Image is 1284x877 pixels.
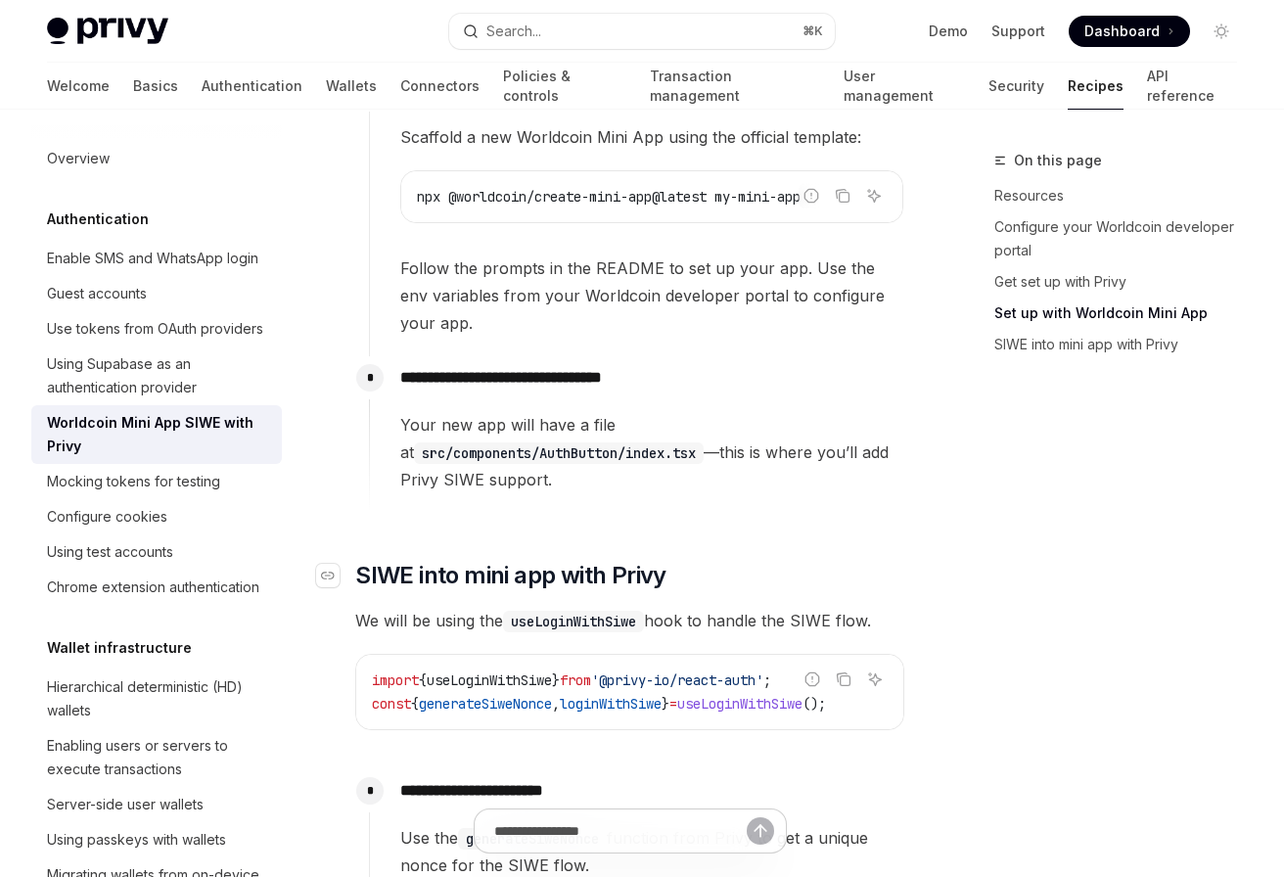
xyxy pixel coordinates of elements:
[31,141,282,176] a: Overview
[47,63,110,110] a: Welcome
[31,276,282,311] a: Guest accounts
[662,695,669,713] span: }
[31,241,282,276] a: Enable SMS and WhatsApp login
[47,247,258,270] div: Enable SMS and WhatsApp login
[47,147,110,170] div: Overview
[831,667,856,692] button: Copy the contents from the code block
[747,817,774,845] button: Send message
[31,822,282,857] a: Using passkeys with wallets
[31,346,282,405] a: Using Supabase as an authentication provider
[419,695,552,713] span: generateSiweNonce
[47,576,259,599] div: Chrome extension authentication
[47,352,270,399] div: Using Supabase as an authentication provider
[861,183,887,208] button: Ask AI
[560,671,591,689] span: from
[47,675,270,722] div: Hierarchical deterministic (HD) wallets
[991,22,1045,41] a: Support
[669,695,677,713] span: =
[844,63,965,110] a: User management
[47,636,192,660] h5: Wallet infrastructure
[1069,16,1190,47] a: Dashboard
[133,63,178,110] a: Basics
[326,63,377,110] a: Wallets
[799,183,824,208] button: Report incorrect code
[31,534,282,570] a: Using test accounts
[31,405,282,464] a: Worldcoin Mini App SIWE with Privy
[202,63,302,110] a: Authentication
[427,671,552,689] span: useLoginWithSiwe
[1014,149,1102,172] span: On this page
[802,23,823,39] span: ⌘ K
[417,188,801,206] span: npx @worldcoin/create-mini-app@latest my-mini-app
[1206,16,1237,47] button: Toggle dark mode
[929,22,968,41] a: Demo
[994,298,1253,329] a: Set up with Worldcoin Mini App
[372,695,411,713] span: const
[31,787,282,822] a: Server-side user wallets
[1147,63,1237,110] a: API reference
[449,14,836,49] button: Open search
[560,695,662,713] span: loginWithSiwe
[763,671,771,689] span: ;
[994,266,1253,298] a: Get set up with Privy
[994,211,1253,266] a: Configure your Worldcoin developer portal
[31,669,282,728] a: Hierarchical deterministic (HD) wallets
[830,183,855,208] button: Copy the contents from the code block
[800,667,825,692] button: Report incorrect code
[494,809,747,853] input: Ask a question...
[31,728,282,787] a: Enabling users or servers to execute transactions
[994,329,1253,360] a: SIWE into mini app with Privy
[47,540,173,564] div: Using test accounts
[677,695,802,713] span: useLoginWithSiwe
[316,560,355,591] a: Navigate to header
[400,411,903,493] span: Your new app will have a file at —this is where you’ll add Privy SIWE support.
[414,442,704,464] code: src/components/AuthButton/index.tsx
[411,695,419,713] span: {
[31,570,282,605] a: Chrome extension authentication
[400,63,480,110] a: Connectors
[1084,22,1160,41] span: Dashboard
[486,20,541,43] div: Search...
[552,671,560,689] span: }
[47,317,263,341] div: Use tokens from OAuth providers
[47,505,167,529] div: Configure cookies
[419,671,427,689] span: {
[994,180,1253,211] a: Resources
[355,607,904,634] span: We will be using the hook to handle the SIWE flow.
[47,282,147,305] div: Guest accounts
[47,411,270,458] div: Worldcoin Mini App SIWE with Privy
[503,63,626,110] a: Policies & controls
[47,208,149,231] h5: Authentication
[552,695,560,713] span: ,
[47,828,226,852] div: Using passkeys with wallets
[503,611,644,632] code: useLoginWithSiwe
[47,18,168,45] img: light logo
[650,63,820,110] a: Transaction management
[47,734,270,781] div: Enabling users or servers to execute transactions
[47,470,220,493] div: Mocking tokens for testing
[31,499,282,534] a: Configure cookies
[591,671,763,689] span: '@privy-io/react-auth'
[355,560,666,591] span: SIWE into mini app with Privy
[47,793,204,816] div: Server-side user wallets
[31,311,282,346] a: Use tokens from OAuth providers
[988,63,1044,110] a: Security
[400,254,903,337] span: Follow the prompts in the README to set up your app. Use the env variables from your Worldcoin de...
[31,464,282,499] a: Mocking tokens for testing
[862,667,888,692] button: Ask AI
[1068,63,1123,110] a: Recipes
[400,123,903,151] span: Scaffold a new Worldcoin Mini App using the official template:
[372,671,419,689] span: import
[802,695,826,713] span: ();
